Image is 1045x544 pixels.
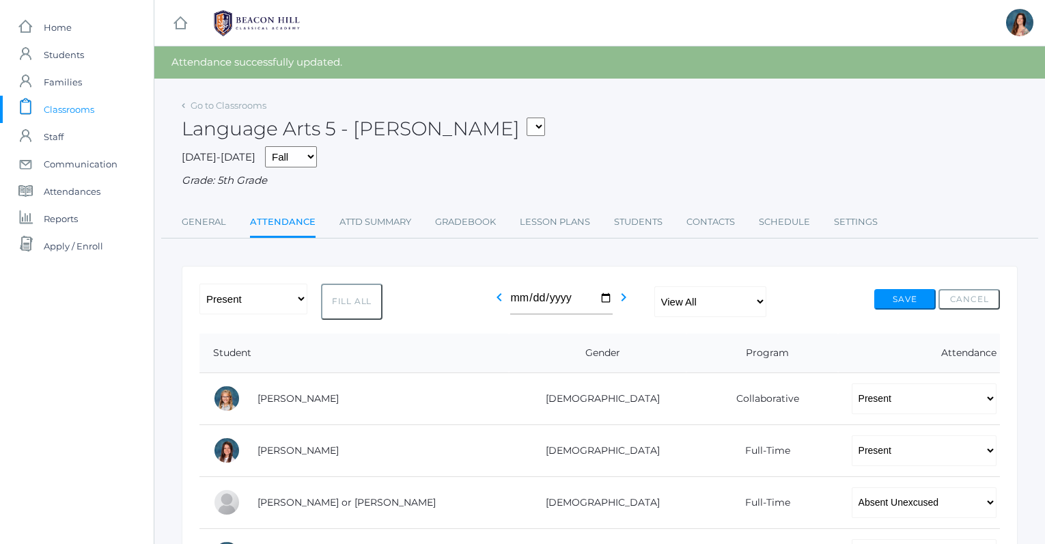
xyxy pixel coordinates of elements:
[686,334,837,373] th: Program
[44,68,82,96] span: Families
[182,173,1018,189] div: Grade: 5th Grade
[874,289,936,310] button: Save
[191,100,266,111] a: Go to Classrooms
[154,46,1045,79] div: Attendance successfully updated.
[509,476,686,528] td: [DEMOGRAPHIC_DATA]
[614,208,663,236] a: Students
[257,444,339,457] a: [PERSON_NAME]
[44,205,78,232] span: Reports
[182,150,255,163] span: [DATE]-[DATE]
[938,289,1000,310] button: Cancel
[213,489,240,516] div: Thomas or Tom Cope
[491,289,507,305] i: chevron_left
[491,295,507,308] a: chevron_left
[44,150,117,178] span: Communication
[257,392,339,405] a: [PERSON_NAME]
[182,118,545,139] h2: Language Arts 5 - [PERSON_NAME]
[250,208,316,238] a: Attendance
[509,424,686,476] td: [DEMOGRAPHIC_DATA]
[199,334,509,373] th: Student
[686,372,837,424] td: Collaborative
[44,123,64,150] span: Staff
[339,208,411,236] a: Attd Summary
[834,208,878,236] a: Settings
[213,437,240,464] div: Grace Carpenter
[686,424,837,476] td: Full-Time
[257,496,436,508] a: [PERSON_NAME] or [PERSON_NAME]
[509,372,686,424] td: [DEMOGRAPHIC_DATA]
[44,41,84,68] span: Students
[44,232,103,260] span: Apply / Enroll
[44,96,94,123] span: Classrooms
[206,6,308,40] img: 1_BHCALogos-05.png
[435,208,496,236] a: Gradebook
[615,295,632,308] a: chevron_right
[213,385,240,412] div: Paige Albanese
[1006,9,1033,36] div: Rebecca Salazar
[44,14,72,41] span: Home
[321,284,382,320] button: Fill All
[182,208,226,236] a: General
[509,334,686,373] th: Gender
[686,476,837,528] td: Full-Time
[615,289,632,305] i: chevron_right
[759,208,810,236] a: Schedule
[520,208,590,236] a: Lesson Plans
[838,334,1000,373] th: Attendance
[686,208,735,236] a: Contacts
[44,178,100,205] span: Attendances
